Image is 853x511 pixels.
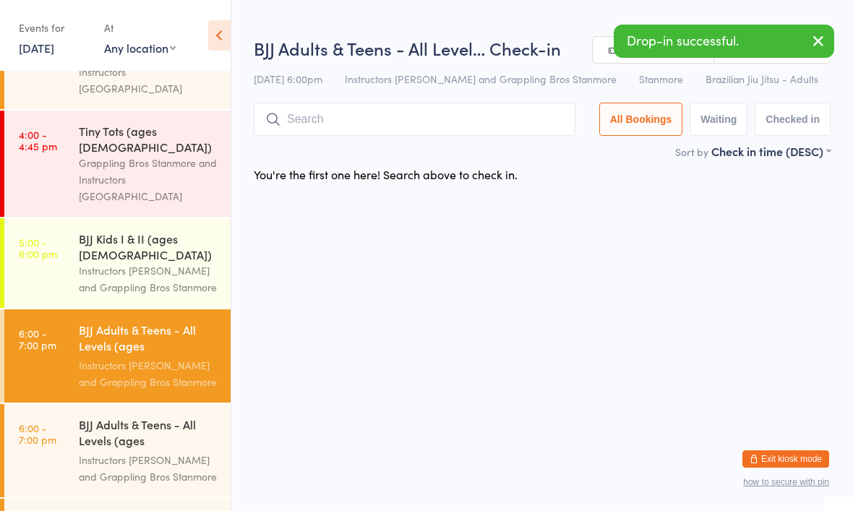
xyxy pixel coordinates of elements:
[79,262,218,296] div: Instructors [PERSON_NAME] and Grappling Bros Stanmore
[254,72,322,86] span: [DATE] 6:00pm
[19,422,56,445] time: 6:00 - 7:00 pm
[79,322,218,357] div: BJJ Adults & Teens - All Levels (ages [DEMOGRAPHIC_DATA]+)
[345,72,617,86] span: Instructors [PERSON_NAME] and Grappling Bros Stanmore
[79,416,218,452] div: BJJ Adults & Teens - All Levels (ages [DEMOGRAPHIC_DATA]+)
[104,40,176,56] div: Any location
[79,123,218,155] div: Tiny Tots (ages [DEMOGRAPHIC_DATA])
[4,218,231,308] a: 5:00 -6:00 pmBJJ Kids I & II (ages [DEMOGRAPHIC_DATA])Instructors [PERSON_NAME] and Grappling Bro...
[19,327,56,351] time: 6:00 - 7:00 pm
[19,129,57,152] time: 4:00 - 4:45 pm
[19,236,57,259] time: 5:00 - 6:00 pm
[706,72,818,86] span: Brazilian Jiu Jitsu - Adults
[4,111,231,217] a: 4:00 -4:45 pmTiny Tots (ages [DEMOGRAPHIC_DATA])Grappling Bros Stanmore and Instructors [GEOGRAPH...
[104,16,176,40] div: At
[742,450,829,468] button: Exit kiosk mode
[79,357,218,390] div: Instructors [PERSON_NAME] and Grappling Bros Stanmore
[79,231,218,262] div: BJJ Kids I & II (ages [DEMOGRAPHIC_DATA])
[690,103,747,136] button: Waiting
[614,25,834,58] div: Drop-in successful.
[79,155,218,205] div: Grappling Bros Stanmore and Instructors [GEOGRAPHIC_DATA]
[254,166,518,182] div: You're the first one here! Search above to check in.
[599,103,683,136] button: All Bookings
[743,477,829,487] button: how to secure with pin
[4,404,231,497] a: 6:00 -7:00 pmBJJ Adults & Teens - All Levels (ages [DEMOGRAPHIC_DATA]+)Instructors [PERSON_NAME] ...
[254,103,575,136] input: Search
[79,452,218,485] div: Instructors [PERSON_NAME] and Grappling Bros Stanmore
[19,16,90,40] div: Events for
[19,40,54,56] a: [DATE]
[675,145,708,159] label: Sort by
[755,103,831,136] button: Checked in
[254,36,831,60] h2: BJJ Adults & Teens - All Level… Check-in
[4,309,231,403] a: 6:00 -7:00 pmBJJ Adults & Teens - All Levels (ages [DEMOGRAPHIC_DATA]+)Instructors [PERSON_NAME] ...
[639,72,683,86] span: Stanmore
[79,47,218,97] div: Grappling Bros Stanmore and Instructors [GEOGRAPHIC_DATA]
[711,143,831,159] div: Check in time (DESC)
